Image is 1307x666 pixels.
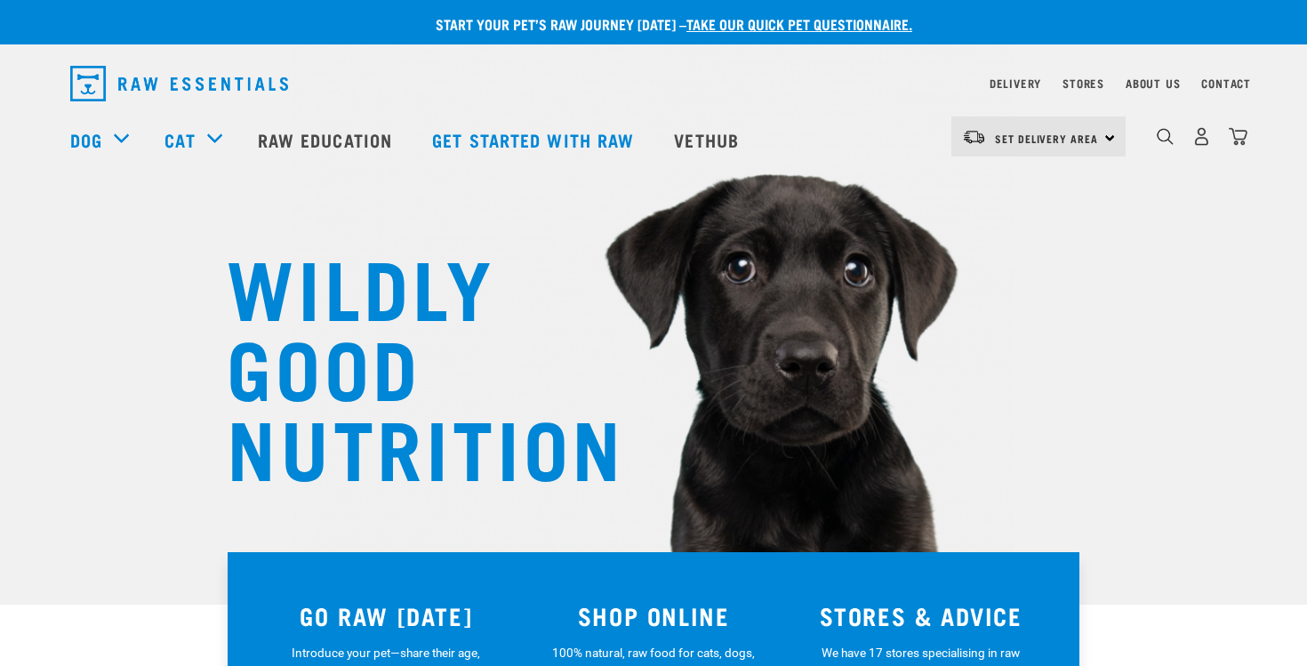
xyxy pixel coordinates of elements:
[656,104,761,175] a: Vethub
[164,126,195,153] a: Cat
[990,80,1041,86] a: Delivery
[1157,128,1174,145] img: home-icon-1@2x.png
[798,602,1044,630] h3: STORES & ADVICE
[263,602,509,630] h3: GO RAW [DATE]
[531,602,777,630] h3: SHOP ONLINE
[70,126,102,153] a: Dog
[1062,80,1104,86] a: Stores
[1126,80,1180,86] a: About Us
[56,59,1251,108] nav: dropdown navigation
[1192,127,1211,146] img: user.png
[240,104,414,175] a: Raw Education
[962,129,986,145] img: van-moving.png
[1201,80,1251,86] a: Contact
[995,135,1098,141] span: Set Delivery Area
[70,66,288,101] img: Raw Essentials Logo
[227,245,582,485] h1: WILDLY GOOD NUTRITION
[1229,127,1247,146] img: home-icon@2x.png
[414,104,656,175] a: Get started with Raw
[686,20,912,28] a: take our quick pet questionnaire.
